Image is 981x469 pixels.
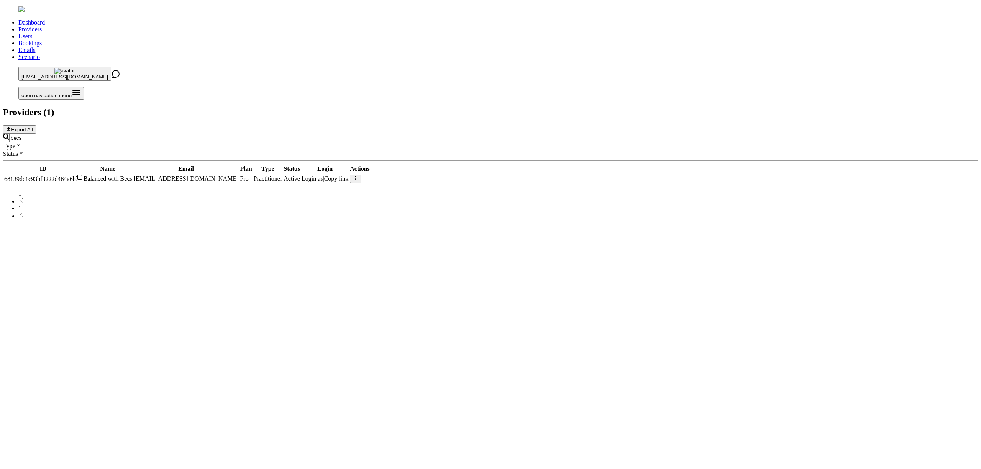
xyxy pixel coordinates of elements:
span: open navigation menu [21,93,72,98]
span: validated [254,175,282,182]
span: Pro [240,175,248,182]
span: [EMAIL_ADDRESS][DOMAIN_NAME] [21,74,108,80]
h2: Providers ( 1 ) [3,107,978,118]
th: Type [253,165,283,173]
span: 1 [18,190,21,197]
button: Export All [3,125,36,134]
input: Search by email or name [9,134,77,142]
nav: pagination navigation [3,190,978,219]
div: Active [284,175,300,182]
th: Plan [240,165,252,173]
div: Type [3,142,978,150]
li: pagination item 1 active [18,205,978,212]
button: Open menu [18,87,84,100]
div: Click to copy [4,175,82,183]
span: Login as [302,175,323,182]
a: Bookings [18,40,42,46]
div: Status [3,150,978,157]
th: Actions [349,165,370,173]
a: Users [18,33,32,39]
th: Status [283,165,300,173]
a: Emails [18,47,35,53]
span: Balanced with Becs [84,175,132,182]
img: Fluum Logo [18,6,55,13]
th: Email [133,165,239,173]
span: [EMAIL_ADDRESS][DOMAIN_NAME] [134,175,239,182]
th: ID [4,165,82,173]
a: Dashboard [18,19,45,26]
div: | [302,175,348,182]
li: next page button [18,212,978,219]
button: avatar[EMAIL_ADDRESS][DOMAIN_NAME] [18,67,111,81]
th: Login [301,165,349,173]
li: previous page button [18,197,978,205]
th: Name [83,165,133,173]
span: Copy link [324,175,349,182]
a: Providers [18,26,42,33]
a: Scenario [18,54,40,60]
img: avatar [54,68,75,74]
